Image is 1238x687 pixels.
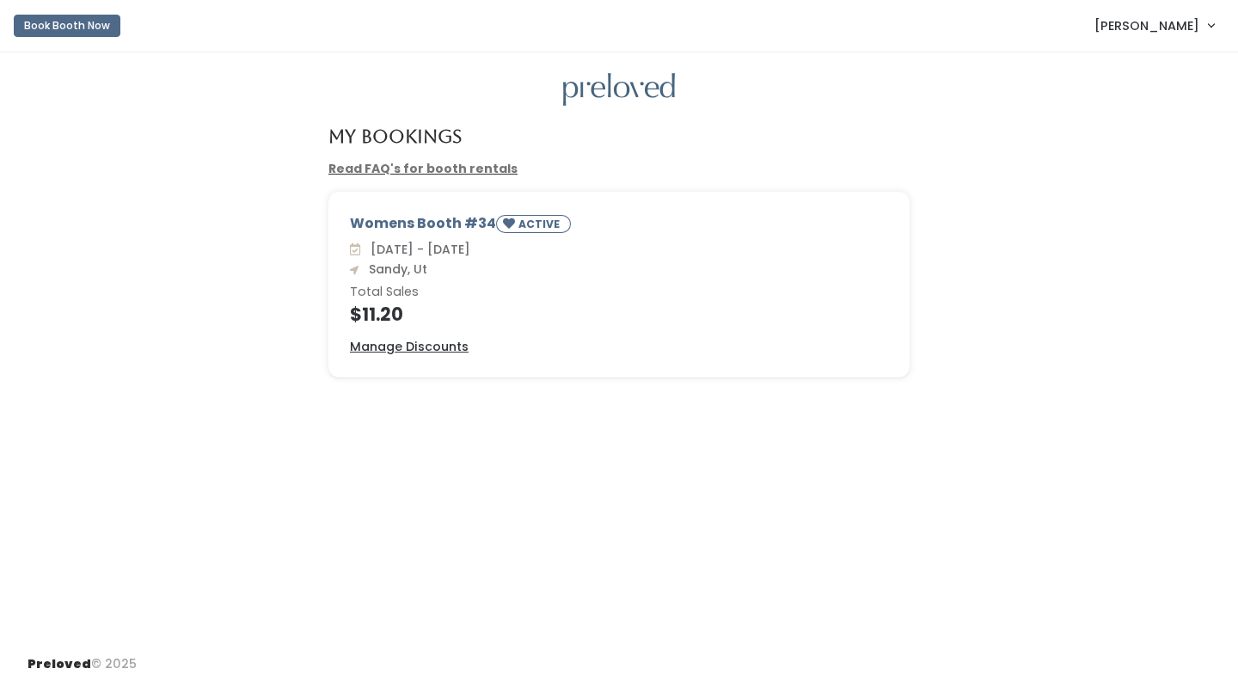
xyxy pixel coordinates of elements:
[362,261,427,278] span: Sandy, Ut
[350,338,469,355] u: Manage Discounts
[28,641,137,673] div: © 2025
[350,338,469,356] a: Manage Discounts
[328,126,462,146] h4: My Bookings
[563,73,675,107] img: preloved logo
[1094,16,1199,35] span: [PERSON_NAME]
[350,304,888,324] h4: $11.20
[518,217,563,231] small: ACTIVE
[14,15,120,37] button: Book Booth Now
[350,213,888,240] div: Womens Booth #34
[364,241,470,258] span: [DATE] - [DATE]
[328,160,518,177] a: Read FAQ's for booth rentals
[350,285,888,299] h6: Total Sales
[1077,7,1231,44] a: [PERSON_NAME]
[14,7,120,45] a: Book Booth Now
[28,655,91,672] span: Preloved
